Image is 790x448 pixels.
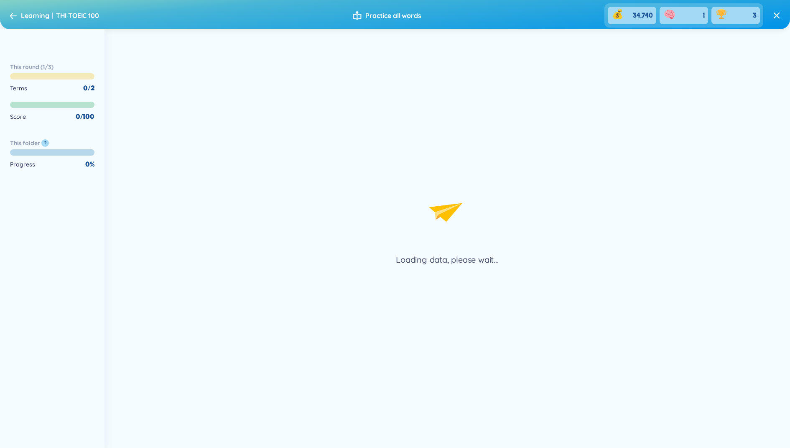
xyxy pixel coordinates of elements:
[703,11,705,20] span: 1
[83,84,94,93] div: 0/2
[76,112,94,121] div: / 100
[76,112,80,121] span: 0
[365,11,421,20] span: Practice all words
[10,139,40,147] h6: This folder
[10,9,99,22] a: LearningTHI TOEIC 100
[32,49,75,55] div: Domain Overview
[13,13,20,20] img: logo_orange.svg
[10,84,27,93] div: Terms
[396,254,498,266] div: Loading data, please wait...
[92,49,141,55] div: Keywords by Traffic
[633,11,653,20] span: 34,740
[10,112,26,121] div: Score
[41,139,49,147] button: ?
[23,49,29,55] img: tab_domain_overview_orange.svg
[85,160,94,169] div: 0 %
[10,160,35,169] div: Progress
[56,11,99,20] span: THI TOEIC 100
[21,11,49,20] span: Learning
[83,49,90,55] img: tab_keywords_by_traffic_grey.svg
[23,13,41,20] div: v 4.0.25
[13,22,20,28] img: website_grey.svg
[753,11,757,20] span: 3
[22,22,92,28] div: Domain: [DOMAIN_NAME]
[10,63,94,71] h6: This round ( 1 / 3 )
